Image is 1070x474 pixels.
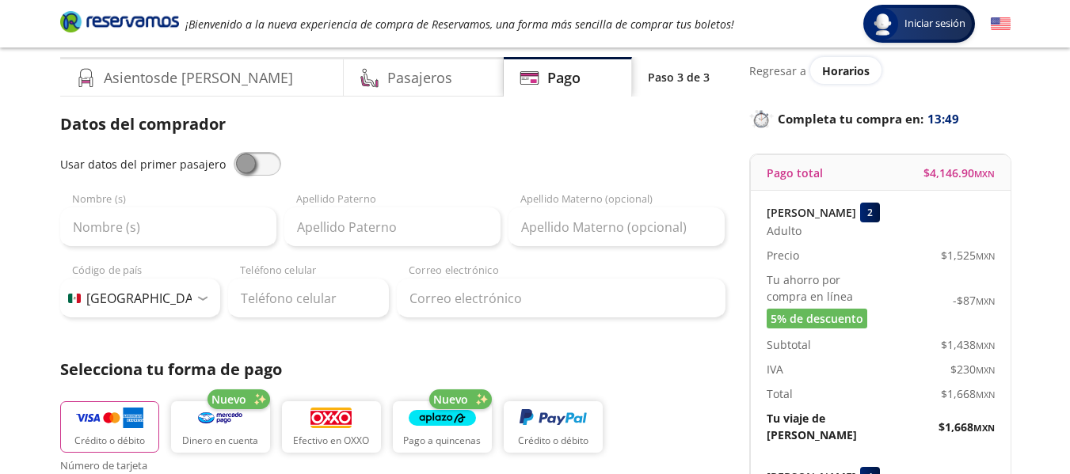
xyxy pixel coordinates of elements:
[767,361,783,377] p: IVA
[293,434,369,448] p: Efectivo en OXXO
[991,14,1011,34] button: English
[749,108,1011,130] p: Completa tu compra en :
[749,63,806,79] p: Regresar a
[547,67,581,89] h4: Pago
[976,250,995,262] small: MXN
[767,336,811,353] p: Subtotal
[60,401,159,453] button: Crédito o débito
[771,310,863,327] span: 5% de descuento
[648,69,710,85] p: Paso 3 de 3
[68,294,81,303] img: MX
[976,389,995,400] small: MXN
[74,434,145,448] p: Crédito o débito
[974,168,995,180] small: MXN
[767,385,793,402] p: Total
[60,112,725,136] p: Datos del comprador
[941,385,995,402] span: $ 1,668
[939,419,995,435] span: $ 1,668
[60,157,226,172] span: Usar datos del primer pasajero
[767,271,881,305] p: Tu ahorro por compra en línea
[182,434,258,448] p: Dinero en cuenta
[228,279,389,318] input: Teléfono celular
[976,295,995,307] small: MXN
[767,204,856,221] p: [PERSON_NAME]
[104,67,293,89] h4: Asientos de [PERSON_NAME]
[860,203,880,222] div: 2
[923,165,995,181] span: $ 4,146.90
[953,292,995,309] span: -$ 87
[403,434,481,448] p: Pago a quincenas
[976,364,995,376] small: MXN
[504,401,603,453] button: Crédito o débito
[767,165,823,181] p: Pago total
[767,222,802,239] span: Adulto
[284,207,501,247] input: Apellido Paterno
[898,16,972,32] span: Iniciar sesión
[976,339,995,351] small: MXN
[171,401,270,453] button: Dinero en cuenta
[282,401,381,453] button: Efectivo en OXXO
[973,422,995,434] small: MXN
[60,358,725,381] p: Selecciona tu forma de pago
[767,247,799,264] p: Precio
[397,279,725,318] input: Correo electrónico
[518,434,588,448] p: Crédito o débito
[822,63,870,78] span: Horarios
[927,110,959,128] span: 13:49
[950,361,995,377] span: $ 230
[60,9,179,38] a: Brand Logo
[211,391,246,408] span: Nuevo
[60,207,276,247] input: Nombre (s)
[433,391,468,408] span: Nuevo
[941,336,995,353] span: $ 1,438
[767,410,881,443] p: Tu viaje de [PERSON_NAME]
[749,57,1011,84] div: Regresar a ver horarios
[185,17,734,32] em: ¡Bienvenido a la nueva experiencia de compra de Reservamos, una forma más sencilla de comprar tus...
[508,207,725,247] input: Apellido Materno (opcional)
[393,401,492,453] button: Pago a quincenas
[941,247,995,264] span: $ 1,525
[387,67,452,89] h4: Pasajeros
[60,9,179,33] i: Brand Logo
